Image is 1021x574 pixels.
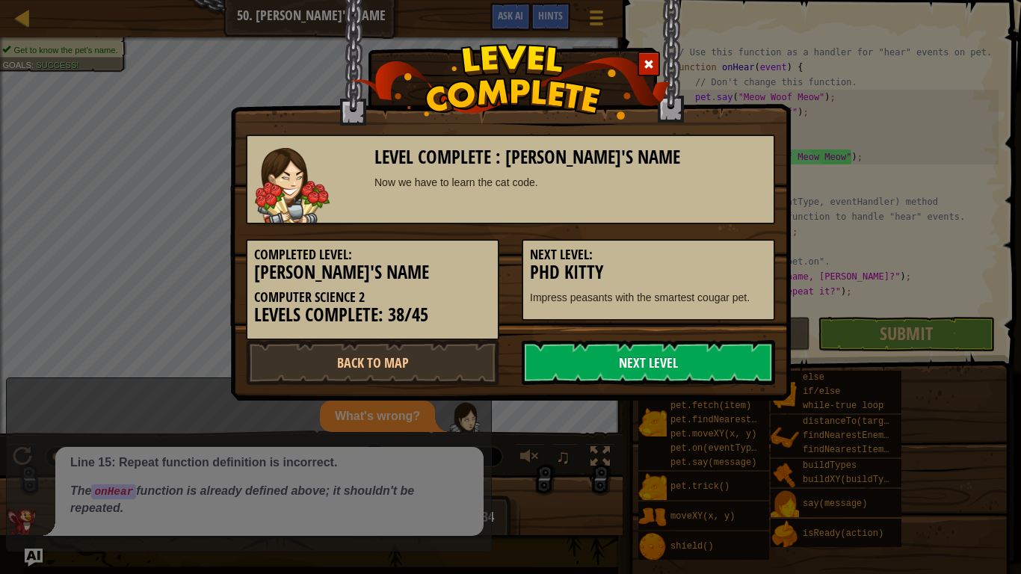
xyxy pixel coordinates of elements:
p: Impress peasants with the smartest cougar pet. [530,290,767,305]
h5: Next Level: [530,247,767,262]
img: level_complete.png [351,44,671,120]
a: Next Level [522,340,775,385]
a: Back to Map [246,340,499,385]
h3: Levels Complete: 38/45 [254,305,491,325]
div: Now we have to learn the cat code. [374,175,767,190]
h3: Level Complete : [PERSON_NAME]'s Name [374,147,767,167]
h3: [PERSON_NAME]'s Name [254,262,491,283]
img: guardian.png [255,148,330,223]
h5: Computer Science 2 [254,290,491,305]
h3: Phd Kitty [530,262,767,283]
h5: Completed Level: [254,247,491,262]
